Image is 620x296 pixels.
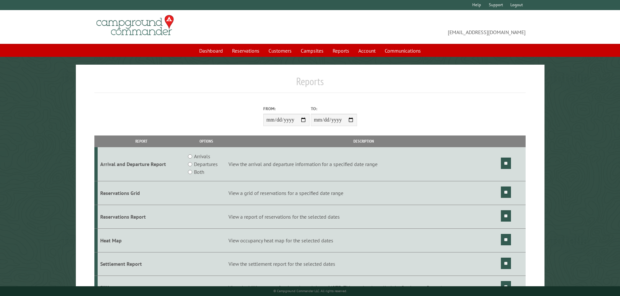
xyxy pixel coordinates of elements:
[228,45,263,57] a: Reservations
[227,181,500,205] td: View a grid of reservations for a specified date range
[98,252,185,276] td: Settlement Report
[185,135,227,147] th: Options
[273,289,347,293] small: © Campground Commander LLC. All rights reserved.
[311,106,357,112] label: To:
[227,205,500,228] td: View a report of reservations for the selected dates
[195,45,227,57] a: Dashboard
[98,205,185,228] td: Reservations Report
[329,45,353,57] a: Reports
[354,45,379,57] a: Account
[94,13,176,38] img: Campground Commander
[98,228,185,252] td: Heat Map
[194,152,210,160] label: Arrivals
[98,147,185,181] td: Arrival and Departure Report
[297,45,327,57] a: Campsites
[98,181,185,205] td: Reservations Grid
[227,228,500,252] td: View occupancy heat map for the selected dates
[381,45,425,57] a: Communications
[310,18,526,36] span: [EMAIL_ADDRESS][DOMAIN_NAME]
[227,252,500,276] td: View the settlement report for the selected dates
[263,106,310,112] label: From:
[194,160,218,168] label: Departures
[98,135,185,147] th: Report
[227,147,500,181] td: View the arrival and departure information for a specified date range
[94,75,526,93] h1: Reports
[194,168,204,176] label: Both
[265,45,296,57] a: Customers
[227,135,500,147] th: Description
